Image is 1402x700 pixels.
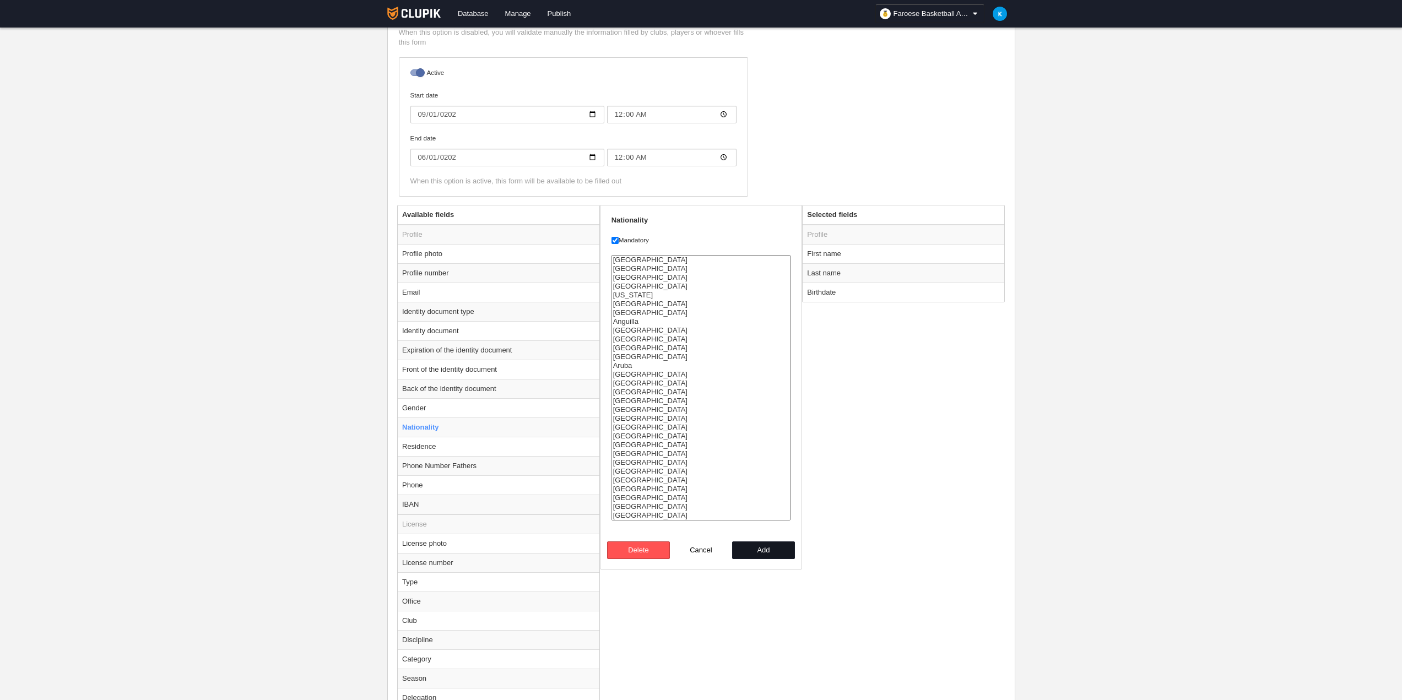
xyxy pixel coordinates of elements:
[612,467,791,476] option: Bermuda
[607,149,737,166] input: End date
[612,264,791,273] option: Åland Islands
[398,225,599,245] td: Profile
[410,149,604,166] input: End date
[398,495,599,514] td: IBAN
[410,106,604,123] input: Start date
[803,244,1004,263] td: First name
[398,302,599,321] td: Identity document type
[398,437,599,456] td: Residence
[880,8,891,19] img: organizador.30x30.png
[875,4,984,23] a: Faroese Basketball Association
[398,553,599,572] td: License number
[612,397,791,405] option: Bahamas
[398,360,599,379] td: Front of the identity document
[611,216,648,224] strong: Nationality
[612,379,791,388] option: Austria
[612,273,791,282] option: Albania
[398,611,599,630] td: Club
[612,352,791,361] option: Armenia
[398,572,599,592] td: Type
[398,263,599,283] td: Profile number
[612,458,791,467] option: Benin
[993,7,1007,21] img: c2l6ZT0zMHgzMCZmcz05JnRleHQ9SyZiZz0wMzliZTU%3D.png
[398,534,599,553] td: License photo
[398,244,599,263] td: Profile photo
[894,8,971,19] span: Faroese Basketball Association
[612,405,791,414] option: Bahrain
[612,485,791,493] option: Bolivia
[410,68,737,80] label: Active
[398,398,599,417] td: Gender
[398,456,599,475] td: Phone Number Fathers
[612,326,791,335] option: Antarctica
[398,630,599,649] td: Discipline
[612,388,791,397] option: Azerbaijan
[612,423,791,432] option: Barbados
[803,205,1004,225] th: Selected fields
[612,335,791,344] option: Antigua and Barbuda
[398,417,599,437] td: Nationality
[410,133,737,166] label: End date
[611,235,791,245] label: Mandatory
[398,514,599,534] td: License
[612,476,791,485] option: Bhutan
[612,300,791,308] option: Andorra
[612,511,791,520] option: Bouvet Island
[612,414,791,423] option: Bangladesh
[612,361,791,370] option: Aruba
[398,340,599,360] td: Expiration of the identity document
[410,176,737,186] div: When this option is active, this form will be available to be filled out
[398,283,599,302] td: Email
[803,263,1004,283] td: Last name
[612,502,791,511] option: Botswana
[398,649,599,669] td: Category
[399,28,748,47] p: When this option is disabled, you will validate manually the information filled by clubs, players...
[803,225,1004,245] td: Profile
[612,308,791,317] option: Angola
[398,205,599,225] th: Available fields
[398,592,599,611] td: Office
[803,283,1004,302] td: Birthdate
[398,321,599,340] td: Identity document
[612,282,791,291] option: Algeria
[612,493,791,502] option: Bosnia and Herzegovina
[612,344,791,352] option: Argentina
[612,256,791,264] option: Afghanistan
[612,291,791,300] option: American Samoa
[387,7,441,20] img: Clupik
[612,449,791,458] option: Belize
[670,541,733,559] button: Cancel
[398,475,599,495] td: Phone
[398,669,599,688] td: Season
[410,90,737,123] label: Start date
[732,541,795,559] button: Add
[612,317,791,326] option: Anguilla
[607,541,670,559] button: Delete
[398,379,599,398] td: Back of the identity document
[607,106,737,123] input: Start date
[612,441,791,449] option: Belgium
[611,237,619,244] input: Mandatory
[612,370,791,379] option: Australia
[612,432,791,441] option: Belarus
